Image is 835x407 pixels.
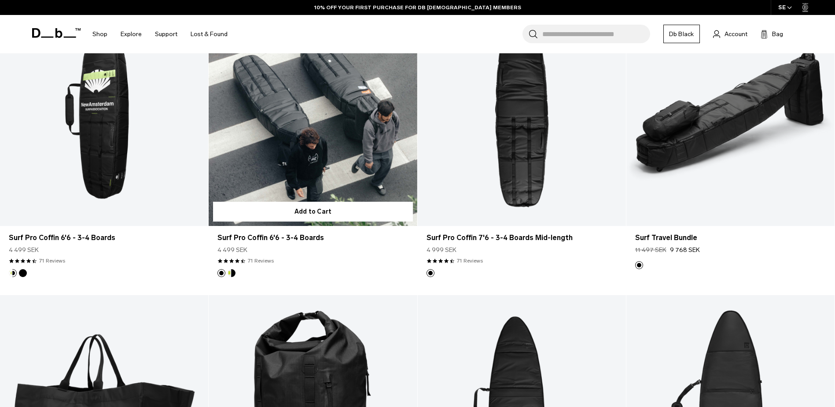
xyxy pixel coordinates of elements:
a: Surf Pro Coffin 6'6 - 3-4 Boards [9,233,199,243]
button: Black Out [427,269,434,277]
a: 71 reviews [39,257,65,265]
a: Shop [92,18,107,50]
a: Db Black [663,25,700,43]
a: Support [155,18,177,50]
a: 71 reviews [248,257,274,265]
button: Db x New Amsterdam Surf Association [228,269,235,277]
a: Account [713,29,747,39]
span: 9 768 SEK [670,245,700,255]
span: 4 499 SEK [217,245,247,255]
button: Black Out [635,261,643,269]
a: Surf Pro Coffin 7'6 - 3-4 Boards Mid-length [427,233,617,243]
span: Bag [772,30,783,39]
nav: Main Navigation [86,15,234,53]
span: 4 999 SEK [427,245,456,255]
a: 71 reviews [457,257,483,265]
a: Surf Pro Coffin 6'6 - 3-4 Boards [217,233,408,243]
button: Add to Cart [213,202,412,222]
a: Lost & Found [191,18,228,50]
span: 4 499 SEK [9,245,39,255]
s: 11 497 SEK [635,245,666,255]
button: Db x New Amsterdam Surf Association [9,269,17,277]
button: Bag [761,29,783,39]
button: Black Out [217,269,225,277]
a: Surf Travel Bundle [635,233,826,243]
span: Account [725,30,747,39]
a: Explore [121,18,142,50]
a: 10% OFF YOUR FIRST PURCHASE FOR DB [DEMOGRAPHIC_DATA] MEMBERS [314,4,521,11]
button: Black Out [19,269,27,277]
